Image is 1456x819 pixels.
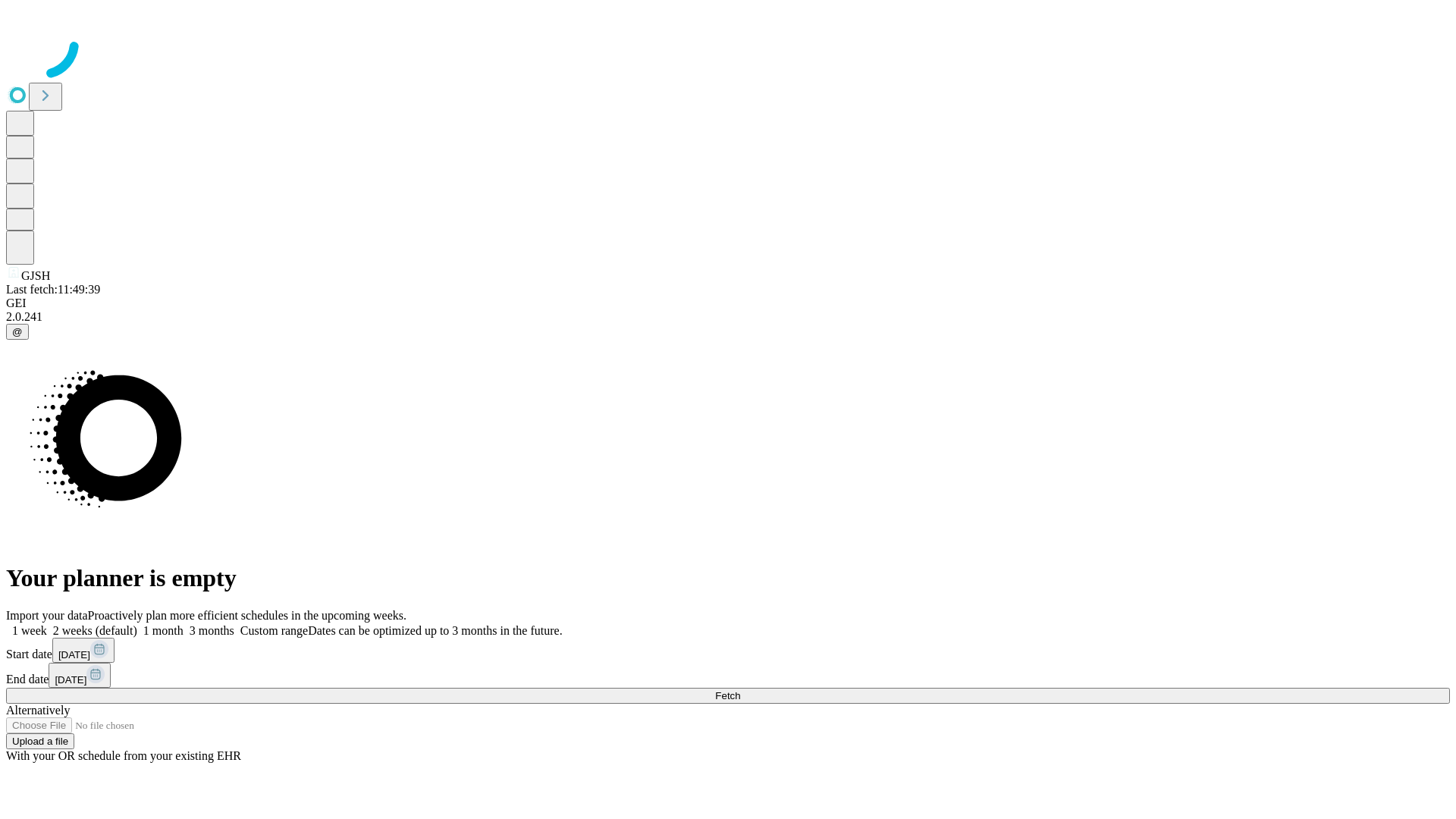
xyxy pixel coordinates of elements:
[6,283,100,296] span: Last fetch: 11:49:39
[6,564,1450,592] h1: Your planner is empty
[12,326,23,337] span: @
[6,749,241,762] span: With your OR schedule from your existing EHR
[12,624,47,637] span: 1 week
[6,324,29,340] button: @
[58,649,90,661] span: [DATE]
[6,609,88,622] span: Import your data
[6,638,1450,663] div: Start date
[6,663,1450,688] div: End date
[21,269,50,282] span: GJSH
[52,638,115,663] button: [DATE]
[308,624,562,637] span: Dates can be optimized up to 3 months in the future.
[715,690,740,701] span: Fetch
[240,624,308,637] span: Custom range
[6,688,1450,704] button: Fetch
[6,297,1450,310] div: GEI
[6,733,74,749] button: Upload a file
[55,674,86,686] span: [DATE]
[49,663,111,688] button: [DATE]
[6,310,1450,324] div: 2.0.241
[190,624,234,637] span: 3 months
[88,609,406,622] span: Proactively plan more efficient schedules in the upcoming weeks.
[6,704,70,717] span: Alternatively
[143,624,184,637] span: 1 month
[53,624,137,637] span: 2 weeks (default)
